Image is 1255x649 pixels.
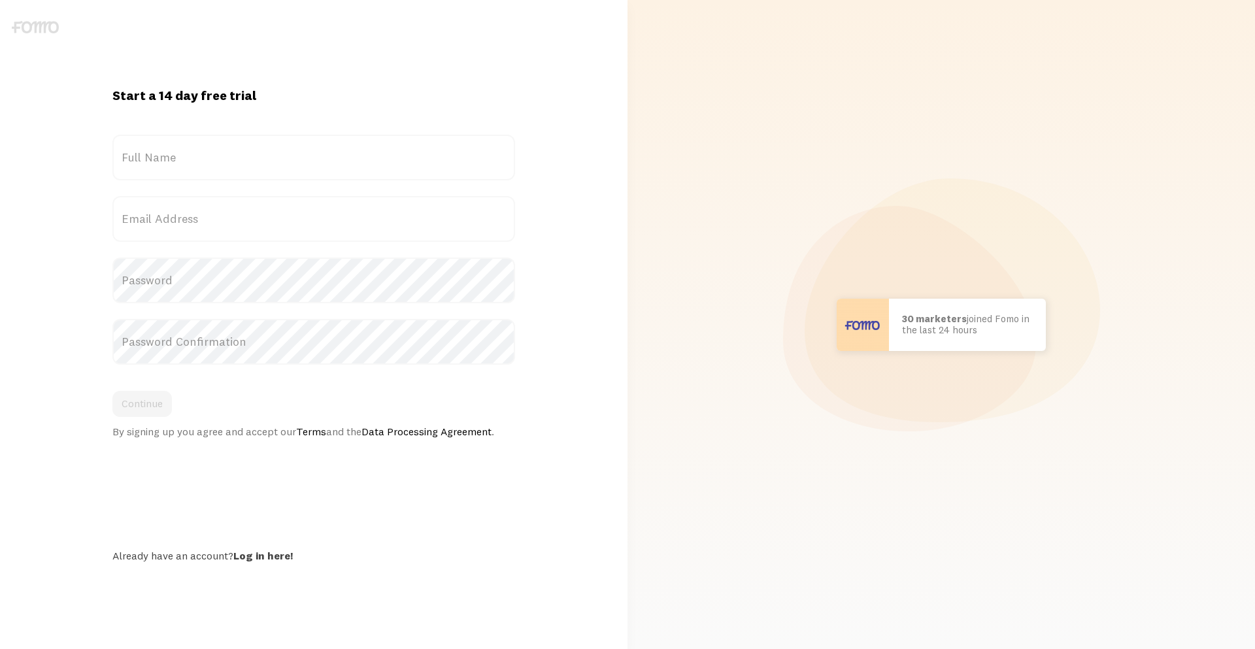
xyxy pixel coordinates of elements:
label: Full Name [112,135,515,180]
img: Fomo avatar [775,299,828,351]
label: Email Address [112,196,515,242]
label: Password Confirmation [112,319,515,365]
img: fomo-logo-gray-b99e0e8ada9f9040e2984d0d95b3b12da0074ffd48d1e5cb62ac37fc77b0b268.svg [12,21,59,33]
h1: Start a 14 day free trial [112,87,515,104]
b: 30 marketers [902,312,967,325]
img: User avatar [837,299,889,351]
a: Log in here! [233,549,293,562]
div: Already have an account? [112,549,515,562]
div: By signing up you agree and accept our and the . [112,425,515,438]
a: Data Processing Agreement [361,425,492,438]
label: Password [112,258,515,303]
p: joined Fomo in the last 24 hours [902,314,1033,335]
a: Terms [296,425,326,438]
